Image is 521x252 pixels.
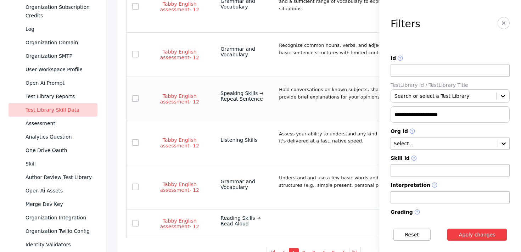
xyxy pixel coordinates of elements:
a: User Workspace Profile [9,63,97,76]
a: Analytics Question [9,130,97,144]
a: Organization SMTP [9,49,97,63]
div: Organization Integration [26,213,92,222]
a: Identity Validators [9,238,97,251]
div: Grammar and Vocabulary [220,179,268,190]
a: Test Library Reports [9,90,97,103]
div: Speaking Skills → Repeat Sentence [220,90,268,102]
p: Hold conversations on known subjects, share experiences and goals, and provide brief explanations... [279,86,455,101]
div: Test Library Reports [26,92,92,101]
div: Log [26,25,92,33]
div: Author Review Test Library [26,173,92,181]
button: Reset [393,229,431,241]
div: Open Ai Prompt [26,79,92,87]
label: TestLibrary Id / TestLibrary Title [391,82,510,88]
button: Apply changes [447,229,507,241]
a: One Drive Oauth [9,144,97,157]
div: Organization Subscription Credits [26,3,92,20]
div: Analytics Question [26,133,92,141]
a: Skill [9,157,97,170]
div: Test Library Skill Data [26,106,92,114]
a: Open Ai Assets [9,184,97,197]
a: Log [9,22,97,36]
p: Assess your ability to understand any kind of spoken language, even when it's delivered at a fast... [279,130,455,145]
p: Recognize common nouns, verbs, and adjectives; use simple phrases and basic sentence structures w... [279,42,455,57]
a: Merge Dev Key [9,197,97,211]
div: Organization Twilio Config [26,227,92,235]
label: Grading [391,209,510,215]
p: Understand and use a few basic words and very simple grammatical structures (e.g., simple present... [279,174,455,189]
div: Skill [26,159,92,168]
a: Tabby English assessment- 12 [150,181,209,193]
div: One Drive Oauth [26,146,92,155]
a: Author Review Test Library [9,170,97,184]
label: Skill Id [391,155,510,162]
div: Listening Skills [220,137,268,143]
a: Tabby English assessment- 12 [150,218,209,230]
a: Organization Twilio Config [9,224,97,238]
div: Merge Dev Key [26,200,92,208]
div: Reading Skills → Read Aloud [220,215,268,226]
a: Open Ai Prompt [9,76,97,90]
div: Assessment [26,119,92,128]
a: Tabby English assessment- 12 [150,137,209,149]
a: Organization Domain [9,36,97,49]
a: Tabby English assessment- 12 [150,1,209,13]
a: Test Library Skill Data [9,103,97,117]
label: Org Id [391,128,510,135]
a: Tabby English assessment- 12 [150,93,209,105]
a: Organization Subscription Credits [9,0,97,22]
div: User Workspace Profile [26,65,92,74]
div: Grammar and Vocabulary [220,46,268,57]
h3: Filters [391,18,420,30]
div: Organization SMTP [26,52,92,60]
a: Tabby English assessment- 12 [150,49,209,61]
div: Organization Domain [26,38,92,47]
div: Identity Validators [26,240,92,249]
a: Assessment [9,117,97,130]
label: Id [391,55,510,62]
label: Interpretation [391,182,510,189]
a: Organization Integration [9,211,97,224]
div: Open Ai Assets [26,186,92,195]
